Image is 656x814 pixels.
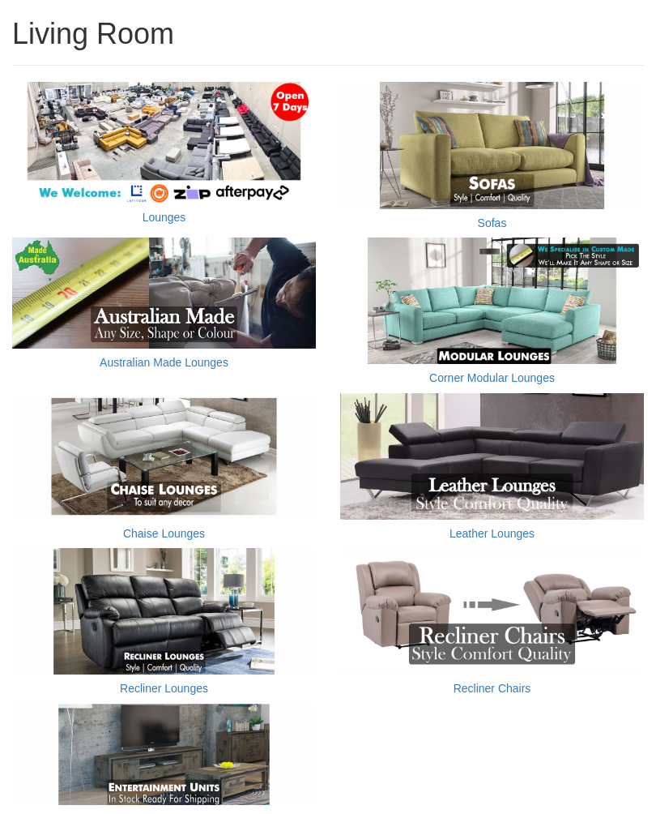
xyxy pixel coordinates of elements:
a: Lounges [143,211,186,224]
img: Recliner Lounges [12,548,316,675]
a: Chaise Lounges [123,527,205,540]
a: Corner Modular Lounges [429,371,555,384]
img: Chaise Lounges [12,393,316,520]
img: Recliner Chairs [340,548,644,675]
img: Leather Lounges [340,393,644,520]
a: Sofas [478,216,507,229]
a: Recliner Chairs [454,682,531,695]
a: Australian Made Lounges [100,356,228,369]
img: Entertainment Units [12,704,316,805]
img: Corner Modular Lounges [340,238,644,364]
img: Lounges [12,82,316,203]
a: Recliner Lounges [120,682,208,695]
a: Leather Lounges [449,527,535,540]
h1: Living Room [12,18,644,50]
img: Australian Made Lounges [12,238,316,349]
img: Sofas [340,82,644,208]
